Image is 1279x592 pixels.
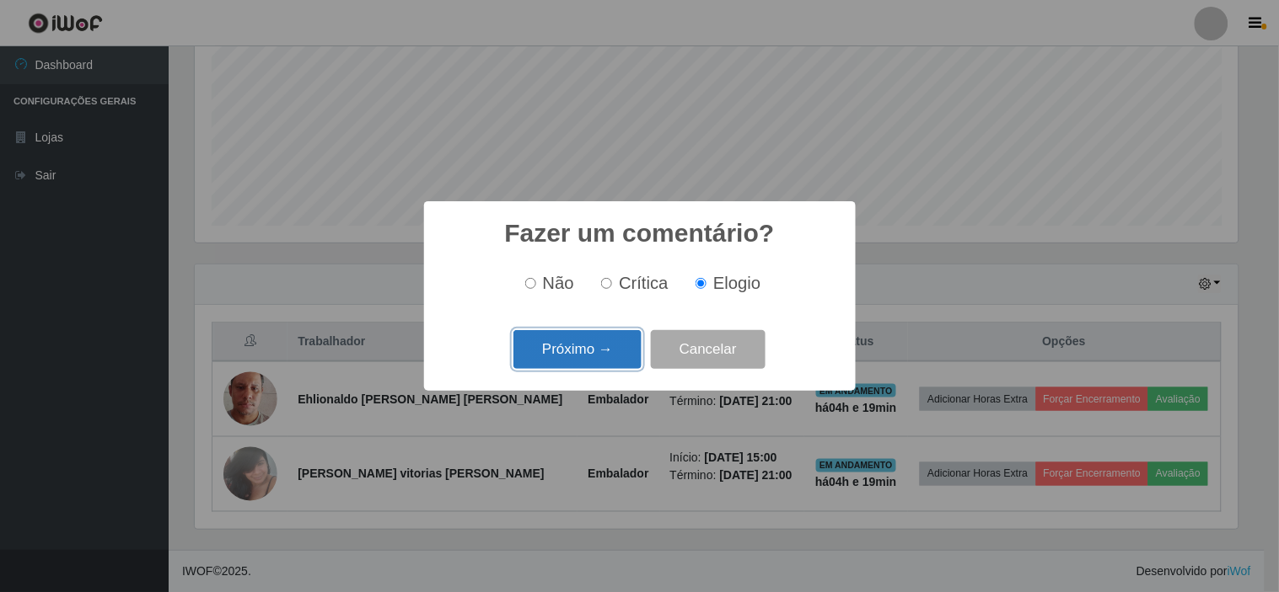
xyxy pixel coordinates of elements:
[601,278,612,289] input: Crítica
[525,278,536,289] input: Não
[543,274,574,292] span: Não
[619,274,669,292] span: Crítica
[513,330,642,370] button: Próximo →
[713,274,760,292] span: Elogio
[651,330,766,370] button: Cancelar
[696,278,707,289] input: Elogio
[504,218,774,248] h2: Fazer um comentário?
